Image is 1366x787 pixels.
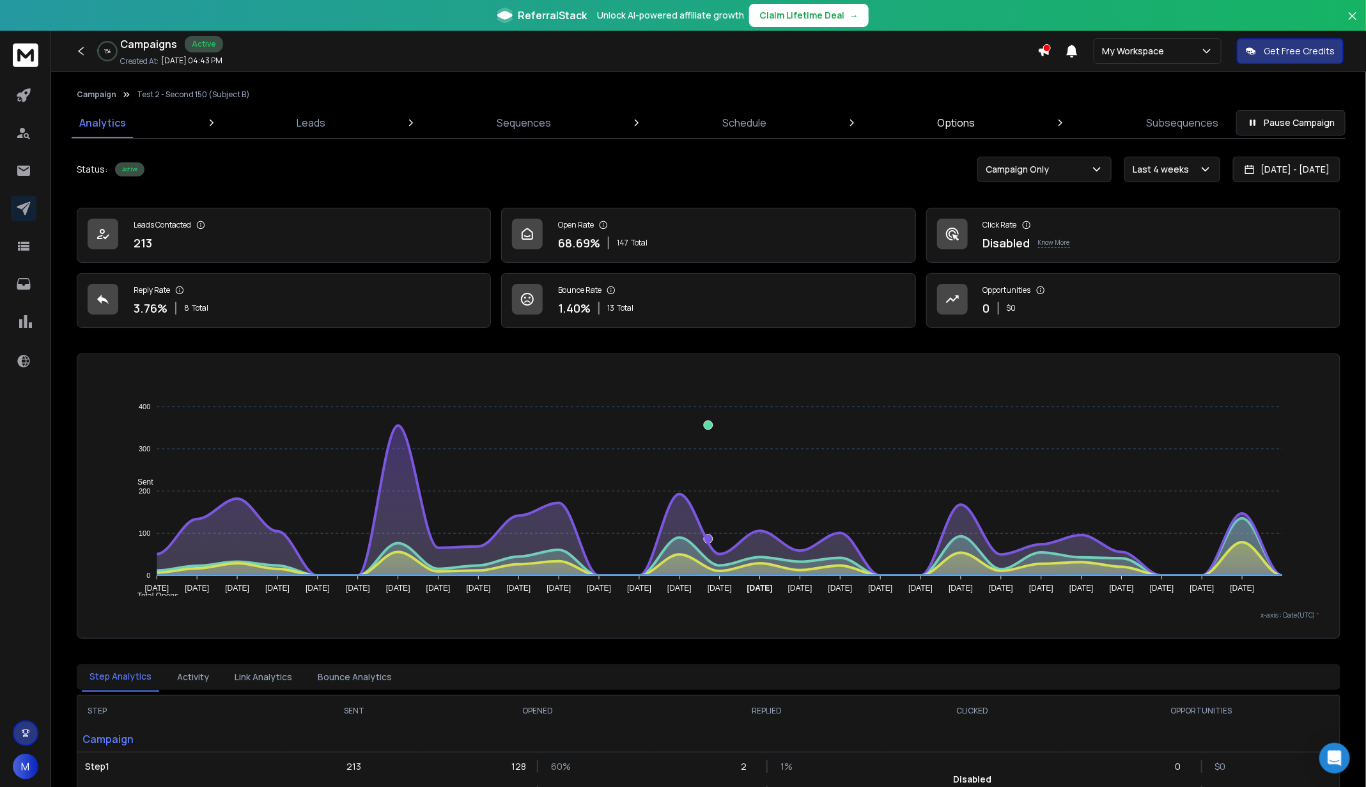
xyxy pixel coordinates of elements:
p: Subsequences [1146,115,1218,130]
tspan: [DATE] [185,584,210,593]
p: Campaign [77,726,285,752]
a: Analytics [72,107,134,138]
span: Total Opens [128,591,178,600]
tspan: [DATE] [1069,584,1094,593]
p: 213 [346,760,361,773]
a: Leads Contacted213 [77,208,491,263]
tspan: [DATE] [828,584,853,593]
p: 2 [741,760,754,773]
a: Subsequences [1138,107,1226,138]
div: Open Intercom Messenger [1319,743,1350,774]
tspan: [DATE] [788,584,812,593]
tspan: [DATE] [990,584,1014,593]
p: Bounce Rate [558,285,602,295]
tspan: [DATE] [547,584,571,593]
p: Step 1 [85,760,277,773]
span: Total [631,238,648,248]
tspan: [DATE] [949,584,974,593]
p: Opportunities [983,285,1031,295]
a: Opportunities0$0 [926,273,1340,328]
tspan: [DATE] [708,584,732,593]
tspan: [DATE] [426,584,451,593]
p: $ 0 [1007,303,1016,313]
button: [DATE] - [DATE] [1233,157,1340,182]
p: 1 % [104,47,111,55]
th: CLICKED [881,696,1063,726]
p: 128 [511,760,524,773]
tspan: [DATE] [1029,584,1053,593]
tspan: [DATE] [507,584,531,593]
span: 8 [184,303,189,313]
button: Campaign [77,90,116,100]
p: 1 % [780,760,793,773]
tspan: [DATE] [587,584,612,593]
p: Analytics [79,115,126,130]
tspan: [DATE] [346,584,370,593]
span: ReferralStack [518,8,587,23]
p: Disabled [953,773,991,786]
p: 0 [1176,760,1188,773]
span: 13 [607,303,614,313]
button: Activity [169,663,217,691]
span: Total [192,303,208,313]
tspan: [DATE] [145,584,169,593]
p: Schedule [722,115,766,130]
tspan: [DATE] [909,584,933,593]
p: Unlock AI-powered affiliate growth [597,9,744,22]
p: Know More [1038,238,1070,248]
a: Leads [290,107,334,138]
p: Campaign Only [986,163,1054,176]
tspan: [DATE] [869,584,893,593]
p: 1.40 % [558,299,591,317]
tspan: [DATE] [306,584,330,593]
p: Sequences [497,115,551,130]
div: Active [115,162,144,176]
h1: Campaigns [120,36,177,52]
p: Reply Rate [134,285,170,295]
tspan: [DATE] [747,584,773,593]
button: Close banner [1344,8,1361,38]
a: Sequences [489,107,559,138]
tspan: 300 [139,445,150,453]
button: M [13,754,38,779]
p: Test 2 - Second 150 (Subject B) [137,90,250,100]
p: Last 4 weeks [1133,163,1194,176]
p: [DATE] 04:43 PM [161,56,222,66]
span: Sent [128,478,153,487]
tspan: [DATE] [667,584,692,593]
p: Leads [297,115,326,130]
span: Total [617,303,633,313]
p: Disabled [983,234,1030,252]
a: Click RateDisabledKnow More [926,208,1340,263]
tspan: 200 [139,487,150,495]
span: 147 [617,238,628,248]
th: OPPORTUNITIES [1063,696,1340,726]
tspan: 100 [139,529,150,537]
p: Created At: [120,56,159,66]
a: Reply Rate3.76%8Total [77,273,491,328]
tspan: [DATE] [467,584,491,593]
a: Schedule [715,107,774,138]
button: Claim Lifetime Deal→ [749,4,869,27]
p: 68.69 % [558,234,600,252]
p: x-axis : Date(UTC) [98,611,1319,620]
tspan: [DATE] [627,584,651,593]
span: → [850,9,858,22]
p: Options [937,115,975,130]
tspan: [DATE] [1110,584,1134,593]
p: $ 0 [1215,760,1228,773]
p: Open Rate [558,220,594,230]
a: Bounce Rate1.40%13Total [501,273,915,328]
p: Get Free Credits [1264,45,1335,58]
tspan: [DATE] [386,584,410,593]
p: 3.76 % [134,299,167,317]
tspan: [DATE] [1150,584,1174,593]
p: 0 [983,299,990,317]
button: Bounce Analytics [310,663,400,691]
p: 60 % [551,760,564,773]
tspan: [DATE] [226,584,250,593]
a: Open Rate68.69%147Total [501,208,915,263]
button: Step Analytics [82,662,159,692]
p: Click Rate [983,220,1017,230]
